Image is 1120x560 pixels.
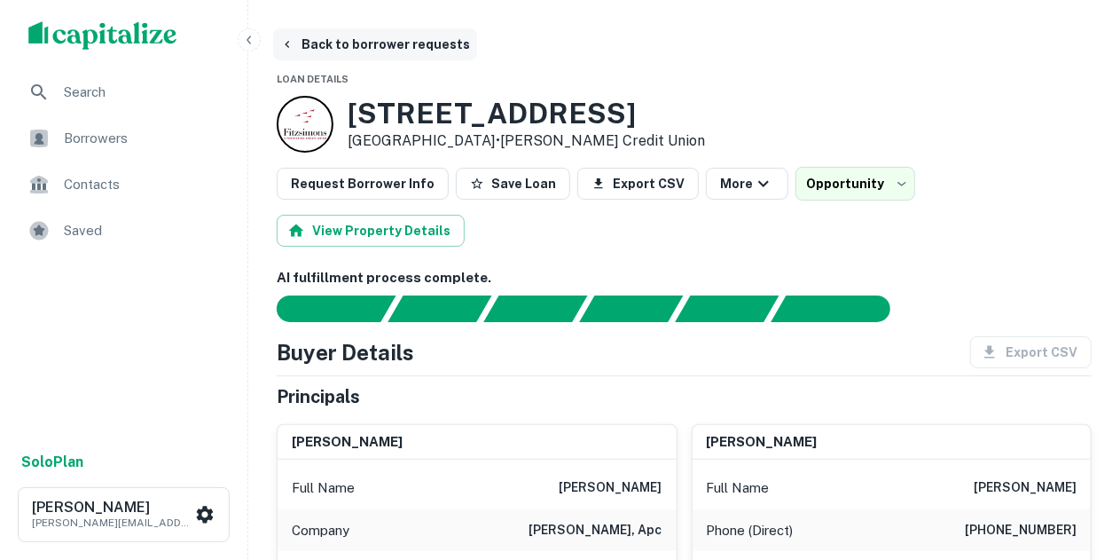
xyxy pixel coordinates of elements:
img: capitalize-logo.png [28,21,177,50]
h6: AI fulfillment process complete. [277,268,1092,288]
h3: [STREET_ADDRESS] [348,97,705,130]
p: [PERSON_NAME][EMAIL_ADDRESS][PERSON_NAME][PERSON_NAME][DOMAIN_NAME] [32,515,192,531]
div: Principals found, still searching for contact information. This may take time... [675,296,779,322]
span: Borrowers [64,128,223,149]
button: More [706,168,788,200]
h6: [PHONE_NUMBER] [965,520,1077,541]
button: Request Borrower Info [277,168,449,200]
button: Export CSV [577,168,699,200]
div: Principals found, AI now looking for contact information... [579,296,683,322]
button: View Property Details [277,215,465,247]
div: AI fulfillment process complete. [771,296,912,322]
a: Contacts [14,163,233,206]
a: Search [14,71,233,114]
h6: [PERSON_NAME] [292,432,403,453]
div: Documents found, AI parsing details... [483,296,587,322]
p: Full Name [707,477,770,499]
button: [PERSON_NAME][PERSON_NAME][EMAIL_ADDRESS][PERSON_NAME][PERSON_NAME][DOMAIN_NAME] [18,487,230,542]
p: Company [292,520,349,541]
div: Your request is received and processing... [388,296,491,322]
span: Loan Details [277,74,349,84]
strong: Solo Plan [21,454,83,470]
p: [GEOGRAPHIC_DATA] • [348,130,705,152]
span: Search [64,82,223,103]
a: Saved [14,209,233,252]
div: Sending borrower request to AI... [255,296,388,322]
h6: [PERSON_NAME] [974,477,1077,499]
button: Back to borrower requests [273,28,477,60]
button: Save Loan [456,168,570,200]
span: Saved [64,220,223,241]
h5: Principals [277,383,360,410]
iframe: Chat Widget [1031,418,1120,503]
div: Opportunity [795,167,915,201]
h4: Buyer Details [277,336,414,368]
h6: [PERSON_NAME] [32,501,192,515]
h6: [PERSON_NAME] [707,432,818,453]
a: Borrowers [14,117,233,160]
p: Full Name [292,477,355,499]
a: SoloPlan [21,452,83,473]
span: Contacts [64,174,223,195]
h6: [PERSON_NAME], apc [529,520,662,541]
a: [PERSON_NAME] Credit Union [500,132,705,149]
p: Phone (Direct) [707,520,794,541]
h6: [PERSON_NAME] [560,477,662,499]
